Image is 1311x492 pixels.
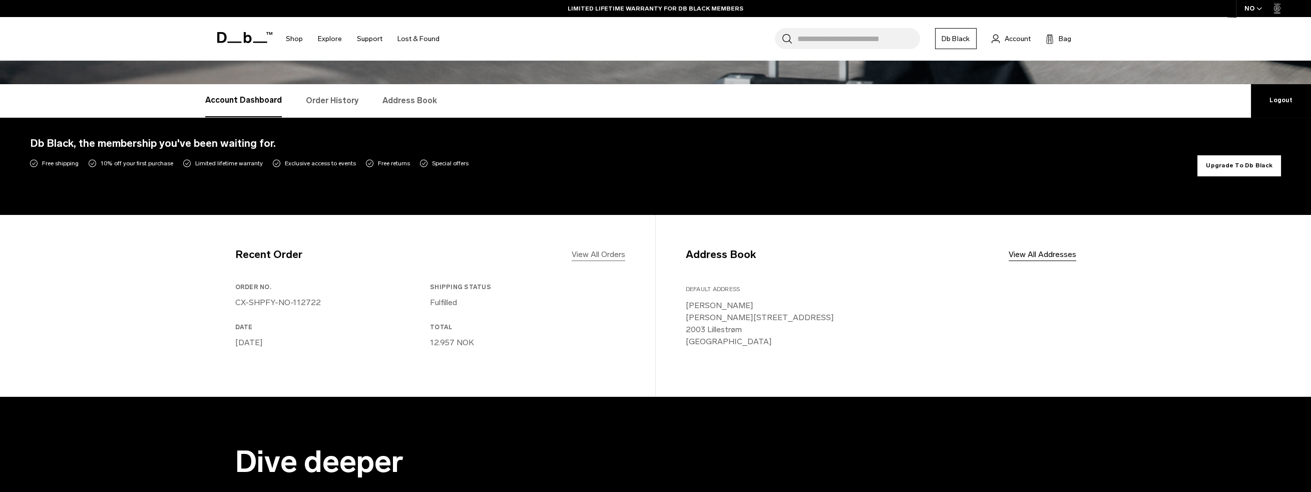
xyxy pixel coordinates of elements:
[195,159,263,168] span: Limited lifetime warranty
[235,323,426,332] h3: Date
[1005,34,1031,44] span: Account
[1251,84,1311,117] a: Logout
[568,4,743,13] a: LIMITED LIFETIME WARRANTY FOR DB BLACK MEMBERS
[235,445,686,478] div: Dive deeper
[382,84,437,117] a: Address Book
[378,159,410,168] span: Free returns
[357,21,382,57] a: Support
[430,283,621,292] h3: Shipping Status
[30,135,1197,151] h4: Db Black, the membership you've been waiting for.
[430,323,621,332] h3: Total
[235,283,426,292] h3: Order No.
[286,21,303,57] a: Shop
[235,337,426,349] p: [DATE]
[686,286,740,293] span: Default Address
[205,84,282,117] a: Account Dashboard
[432,159,469,168] span: Special offers
[285,159,356,168] span: Exclusive access to events
[992,33,1031,45] a: Account
[572,249,625,261] a: View All Orders
[1009,249,1076,261] a: View All Addresses
[306,84,358,117] a: Order History
[686,247,756,263] h4: Address Book
[935,28,977,49] a: Db Black
[1046,33,1071,45] button: Bag
[235,298,321,307] a: CX-SHPFY-NO-112722
[318,21,342,57] a: Explore
[42,159,79,168] span: Free shipping
[1059,34,1071,44] span: Bag
[235,247,302,263] h4: Recent Order
[101,159,173,168] span: 10% off your first purchase
[430,337,621,349] p: 12.957 NOK
[278,17,447,61] nav: Main Navigation
[430,297,621,309] p: Fulfilled
[1197,155,1281,176] button: Upgrade To Db Black
[397,21,440,57] a: Lost & Found
[686,300,1076,348] p: [PERSON_NAME] [PERSON_NAME][STREET_ADDRESS] 2003 Lillestrøm [GEOGRAPHIC_DATA]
